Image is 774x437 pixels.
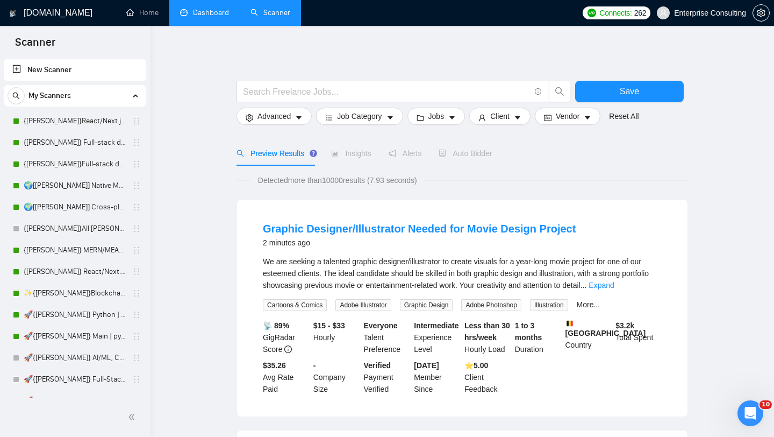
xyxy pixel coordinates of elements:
[261,360,311,395] div: Avg Rate Paid
[132,397,141,405] span: holder
[535,88,542,95] span: info-circle
[469,108,531,125] button: userClientcaret-down
[337,110,382,122] span: Job Category
[634,7,646,19] span: 262
[250,174,425,186] span: Detected more than 10000 results (7.93 seconds)
[364,321,398,330] b: Everyone
[132,138,141,147] span: holder
[464,321,510,342] b: Less than 30 hrs/week
[615,321,634,330] b: $ 3.2k
[295,114,303,122] span: caret-down
[263,257,649,290] span: We are seeking a talented graphic designer/illustrator to create visuals for a year-long movie pr...
[132,289,141,298] span: holder
[24,132,126,153] a: {[PERSON_NAME]} Full-stack devs WW - pain point
[389,150,396,157] span: notification
[620,84,639,98] span: Save
[478,114,486,122] span: user
[236,149,314,158] span: Preview Results
[28,85,71,107] span: My Scanners
[313,361,316,370] b: -
[563,320,614,355] div: Country
[4,59,146,81] li: New Scanner
[132,224,141,233] span: holder
[24,369,126,390] a: 🚀{[PERSON_NAME]} Full-Stack Python (Backend + Frontend)
[515,321,542,342] b: 1 to 3 months
[556,110,579,122] span: Vendor
[530,299,568,311] span: Illustration
[263,223,576,235] a: Graphic Designer/Illustrator Needed for Movie Design Project
[325,114,333,122] span: bars
[412,320,462,355] div: Experience Level
[752,9,770,17] a: setting
[362,360,412,395] div: Payment Verified
[407,108,465,125] button: folderJobscaret-down
[284,346,292,353] span: info-circle
[311,360,362,395] div: Company Size
[565,320,646,337] b: [GEOGRAPHIC_DATA]
[414,361,439,370] b: [DATE]
[335,299,391,311] span: Adobe Illustrator
[257,110,291,122] span: Advanced
[613,320,664,355] div: Total Spent
[6,34,64,57] span: Scanner
[414,321,458,330] b: Intermediate
[132,203,141,212] span: holder
[132,267,141,276] span: holder
[313,321,345,330] b: $15 - $33
[24,110,126,132] a: {[PERSON_NAME]}React/Next.js/Node.js (Long-term, All Niches)
[386,114,394,122] span: caret-down
[250,8,290,17] a: searchScanner
[577,300,600,309] a: More...
[549,81,570,102] button: search
[132,246,141,255] span: holder
[331,150,339,157] span: area-chart
[132,354,141,362] span: holder
[362,320,412,355] div: Talent Preference
[24,304,126,326] a: 🚀{[PERSON_NAME]} Python | Django | AI /
[263,361,286,370] b: $35.26
[428,110,445,122] span: Jobs
[580,281,587,290] span: ...
[24,283,126,304] a: ✨{[PERSON_NAME]}Blockchain WW
[759,400,772,409] span: 10
[8,92,24,100] span: search
[309,149,318,158] div: Tooltip anchor
[566,320,574,327] img: 🇧🇪
[236,108,312,125] button: settingAdvancedcaret-down
[513,320,563,355] div: Duration
[752,4,770,22] button: setting
[448,114,456,122] span: caret-down
[544,114,551,122] span: idcard
[389,149,422,158] span: Alerts
[263,256,662,291] div: We are seeking a talented graphic designer/illustrator to create visuals for a year-long movie pr...
[490,110,510,122] span: Client
[599,7,632,19] span: Connects:
[439,149,492,158] span: Auto Bidder
[180,8,229,17] a: dashboardDashboard
[535,108,600,125] button: idcardVendorcaret-down
[263,299,327,311] span: Cartoons & Comics
[24,218,126,239] a: {[PERSON_NAME]}All [PERSON_NAME] - web [НАДО ПЕРЕДЕЛАТЬ]
[439,150,446,157] span: robot
[263,321,289,330] b: 📡 89%
[24,196,126,218] a: 🌍[[PERSON_NAME]] Cross-platform Mobile WW
[549,87,570,96] span: search
[246,114,253,122] span: setting
[12,59,138,81] a: New Scanner
[587,9,596,17] img: upwork-logo.png
[132,332,141,341] span: holder
[24,153,126,175] a: {[PERSON_NAME]}Full-stack devs WW (<1 month) - pain point
[261,320,311,355] div: GigRadar Score
[417,114,424,122] span: folder
[126,8,159,17] a: homeHome
[132,375,141,384] span: holder
[461,299,521,311] span: Adobe Photoshop
[24,326,126,347] a: 🚀{[PERSON_NAME]} Main | python | django | AI (+less than 30 h)
[132,181,141,190] span: holder
[412,360,462,395] div: Member Since
[364,361,391,370] b: Verified
[24,175,126,196] a: 🌍[[PERSON_NAME]] Native Mobile WW
[24,261,126,283] a: {[PERSON_NAME]} React/Next.js/Node.js (Long-term, All Niches)
[609,110,639,122] a: Reset All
